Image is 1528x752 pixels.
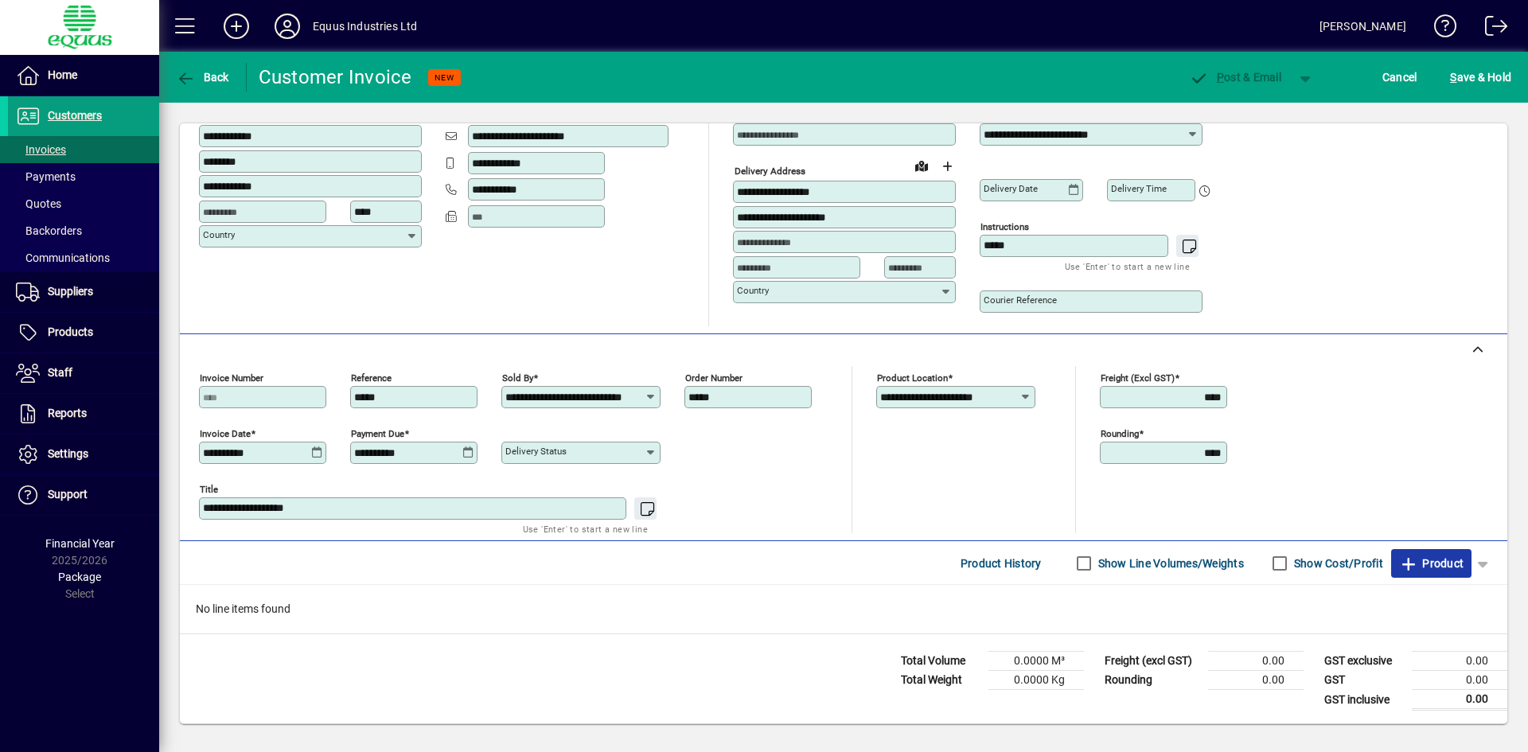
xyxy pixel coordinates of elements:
[203,229,235,240] mat-label: Country
[877,372,948,384] mat-label: Product location
[954,549,1048,578] button: Product History
[180,585,1507,633] div: No line items found
[351,428,404,439] mat-label: Payment due
[48,407,87,419] span: Reports
[1101,372,1175,384] mat-label: Freight (excl GST)
[8,190,159,217] a: Quotes
[200,372,263,384] mat-label: Invoice number
[980,221,1029,232] mat-label: Instructions
[988,671,1084,690] td: 0.0000 Kg
[1181,63,1289,92] button: Post & Email
[16,197,61,210] span: Quotes
[8,217,159,244] a: Backorders
[48,325,93,338] span: Products
[502,372,533,384] mat-label: Sold by
[523,520,648,538] mat-hint: Use 'Enter' to start a new line
[1189,71,1281,84] span: ost & Email
[1412,671,1507,690] td: 0.00
[159,63,247,92] app-page-header-button: Back
[1097,671,1208,690] td: Rounding
[1101,428,1139,439] mat-label: Rounding
[1391,549,1471,578] button: Product
[1111,183,1167,194] mat-label: Delivery time
[1412,690,1507,710] td: 0.00
[200,428,251,439] mat-label: Invoice date
[8,56,159,95] a: Home
[48,109,102,122] span: Customers
[8,313,159,353] a: Products
[1065,257,1190,275] mat-hint: Use 'Enter' to start a new line
[1217,71,1224,84] span: P
[984,294,1057,306] mat-label: Courier Reference
[16,170,76,183] span: Payments
[200,484,218,495] mat-label: Title
[1291,555,1383,571] label: Show Cost/Profit
[259,64,412,90] div: Customer Invoice
[172,63,233,92] button: Back
[48,366,72,379] span: Staff
[1422,3,1457,55] a: Knowledge Base
[8,475,159,515] a: Support
[16,251,110,264] span: Communications
[1450,71,1456,84] span: S
[48,447,88,460] span: Settings
[893,652,988,671] td: Total Volume
[1446,63,1515,92] button: Save & Hold
[16,143,66,156] span: Invoices
[1097,652,1208,671] td: Freight (excl GST)
[984,183,1038,194] mat-label: Delivery date
[8,136,159,163] a: Invoices
[400,98,426,123] button: Copy to Delivery address
[737,285,769,296] mat-label: Country
[1319,14,1406,39] div: [PERSON_NAME]
[988,652,1084,671] td: 0.0000 M³
[16,224,82,237] span: Backorders
[1399,551,1464,576] span: Product
[48,488,88,501] span: Support
[909,153,934,178] a: View on map
[8,394,159,434] a: Reports
[48,68,77,81] span: Home
[1412,652,1507,671] td: 0.00
[1208,671,1304,690] td: 0.00
[893,671,988,690] td: Total Weight
[1473,3,1508,55] a: Logout
[351,372,392,384] mat-label: Reference
[1316,652,1412,671] td: GST exclusive
[1450,64,1511,90] span: ave & Hold
[934,154,960,179] button: Choose address
[685,372,743,384] mat-label: Order number
[48,285,93,298] span: Suppliers
[45,537,115,550] span: Financial Year
[211,12,262,41] button: Add
[1316,690,1412,710] td: GST inclusive
[8,244,159,271] a: Communications
[1378,63,1421,92] button: Cancel
[176,71,229,84] span: Back
[8,272,159,312] a: Suppliers
[435,72,454,83] span: NEW
[8,353,159,393] a: Staff
[262,12,313,41] button: Profile
[8,163,159,190] a: Payments
[1382,64,1417,90] span: Cancel
[505,446,567,457] mat-label: Delivery status
[1316,671,1412,690] td: GST
[58,571,101,583] span: Package
[1208,652,1304,671] td: 0.00
[1095,555,1244,571] label: Show Line Volumes/Weights
[961,551,1042,576] span: Product History
[8,434,159,474] a: Settings
[313,14,418,39] div: Equus Industries Ltd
